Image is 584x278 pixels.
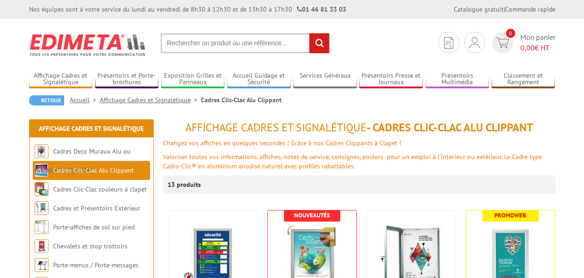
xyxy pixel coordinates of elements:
input: rechercher [309,33,329,53]
strong: 01 46 81 33 03 [297,5,346,13]
a: Retour [29,95,64,105]
a: Cadres Deco Muraux Alu ou [GEOGRAPHIC_DATA] [35,147,131,174]
input: Rechercher un produit ou une référence... [161,33,330,53]
a: Affichage Cadres et Signalétique [39,124,144,133]
a: devis rapide 0 Mon panier 0,00€ HT [490,32,555,53]
a: Porte-affiches de sol sur pied [53,223,134,231]
img: Chevalets et stop trottoirs [35,239,48,253]
a: Accueil Guidage et Sécurité [227,72,291,87]
span: € HT [520,43,555,53]
img: Cadres Clic-Clac couleurs à clapet [35,182,48,196]
b: Nouveautés [294,211,330,219]
a: Catalogue gratuit [454,5,504,13]
a: Services Généraux [293,72,357,87]
img: Porte-menus / Porte-messages [35,258,48,272]
img: devis rapide [444,37,453,49]
img: Cadres Deco Muraux Alu ou Bois [35,144,48,158]
a: Commande rapide [505,5,555,13]
a: Porte-menus / Porte-messages [53,261,138,269]
div: Nos équipes sont à votre service du lundi au vendredi de 8h30 à 12h30 et de 13h30 à 17h30 [29,5,346,14]
a: Exposition Grilles et Panneaux [161,72,225,87]
a: Affichage Cadres et Signalétique [29,72,93,87]
div: | [454,5,555,14]
a: Cadres et Présentoirs Extérieur [53,204,140,212]
img: Edimeta [29,28,147,62]
font: Valoriser toutes vos informations, affiches, notes de service, consignes, posters pour un emploi ... [163,153,542,170]
a: Accueil [70,96,100,104]
p: 13 produits [168,175,202,194]
a: Présentoirs Presse et Journaux [359,72,423,87]
a: Chevalets et stop trottoirs [53,242,127,250]
img: Cadres et Présentoirs Extérieur [35,201,48,215]
a: Présentoirs et Porte-brochures [95,72,159,87]
b: Promoweb [494,211,526,219]
a: Classement et Rangement [492,72,555,87]
a: Cadres Clic-Clac Alu Clippant [53,166,134,174]
li: Cadres Clic-Clac Alu Clippant [201,95,282,105]
a: Affichage Cadres et Signalétique [100,96,201,104]
a: Cadres Clic-Clac couleurs à clapet [53,185,147,193]
span: Mon panier [520,32,555,53]
span: 0,00 [520,43,535,52]
span: 0 [506,29,515,38]
span: Affichage Cadres et Signalétique [185,120,367,135]
img: Porte-affiches de sol sur pied [35,220,48,234]
a: Présentoirs Multimédia [426,72,489,87]
img: devis rapide [470,37,480,48]
img: devis rapide [496,37,509,48]
font: Changez vos affiches en quelques secondes ! Grâce à nos Cadres Clippants à Clapet ! [163,139,401,147]
h1: - Cadres Clic-Clac Alu Clippant [163,122,555,134]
